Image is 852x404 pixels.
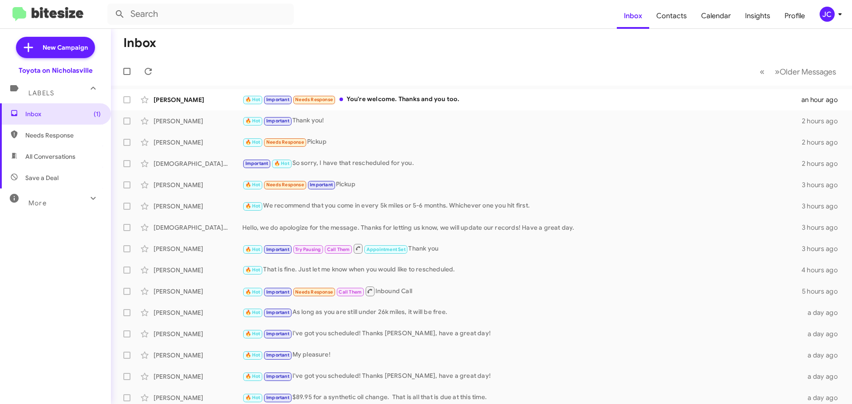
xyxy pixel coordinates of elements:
[154,117,242,126] div: [PERSON_NAME]
[154,287,242,296] div: [PERSON_NAME]
[242,392,802,403] div: $89.95 for a synthetic oil change. That is all that is due at this time.
[339,289,362,295] span: Call Them
[820,7,835,22] div: JC
[25,110,101,118] span: Inbox
[19,66,93,75] div: Toyota on Nicholasville
[154,351,242,360] div: [PERSON_NAME]
[242,243,802,254] div: Thank you
[802,159,845,168] div: 2 hours ago
[801,266,845,275] div: 4 hours ago
[16,37,95,58] a: New Campaign
[154,159,242,168] div: [DEMOGRAPHIC_DATA][PERSON_NAME]
[266,395,289,400] span: Important
[649,3,694,29] span: Contacts
[154,372,242,381] div: [PERSON_NAME]
[327,247,350,252] span: Call Them
[802,223,845,232] div: 3 hours ago
[266,331,289,337] span: Important
[25,173,59,182] span: Save a Deal
[617,3,649,29] a: Inbox
[245,352,260,358] span: 🔥 Hot
[245,203,260,209] span: 🔥 Hot
[154,308,242,317] div: [PERSON_NAME]
[802,308,845,317] div: a day ago
[28,199,47,207] span: More
[802,244,845,253] div: 3 hours ago
[25,131,101,140] span: Needs Response
[754,63,770,81] button: Previous
[274,161,289,166] span: 🔥 Hot
[801,95,845,104] div: an hour ago
[802,351,845,360] div: a day ago
[242,94,801,105] div: You're welcome. Thanks and you too.
[242,180,802,190] div: Pickup
[242,158,802,169] div: So sorry, I have that rescheduled for you.
[266,139,304,145] span: Needs Response
[242,137,802,147] div: Pickup
[245,247,260,252] span: 🔥 Hot
[802,138,845,147] div: 2 hours ago
[242,371,802,381] div: I've got you scheduled! Thanks [PERSON_NAME], have a great day!
[777,3,812,29] a: Profile
[367,247,406,252] span: Appointment Set
[94,110,101,118] span: (1)
[242,201,802,211] div: We recommend that you come in every 5k miles or 5-6 months. Whichever one you hit first.
[266,310,289,315] span: Important
[154,223,242,232] div: [DEMOGRAPHIC_DATA][PERSON_NAME]
[245,139,260,145] span: 🔥 Hot
[154,266,242,275] div: [PERSON_NAME]
[738,3,777,29] a: Insights
[154,329,242,338] div: [PERSON_NAME]
[295,247,321,252] span: Try Pausing
[242,350,802,360] div: My pleasure!
[266,373,289,379] span: Important
[123,36,156,50] h1: Inbox
[242,329,802,339] div: I've got you scheduled! Thanks [PERSON_NAME], have a great day!
[694,3,738,29] a: Calendar
[245,267,260,273] span: 🔥 Hot
[245,182,260,188] span: 🔥 Hot
[802,117,845,126] div: 2 hours ago
[812,7,842,22] button: JC
[154,393,242,402] div: [PERSON_NAME]
[242,223,802,232] div: Hello, we do apologize for the message. Thanks for letting us know, we will update our records! H...
[154,138,242,147] div: [PERSON_NAME]
[780,67,836,77] span: Older Messages
[266,182,304,188] span: Needs Response
[154,244,242,253] div: [PERSON_NAME]
[266,289,289,295] span: Important
[802,372,845,381] div: a day ago
[154,95,242,104] div: [PERSON_NAME]
[107,4,294,25] input: Search
[245,395,260,400] span: 🔥 Hot
[245,161,268,166] span: Important
[242,265,801,275] div: That is fine. Just let me know when you would like to rescheduled.
[295,289,333,295] span: Needs Response
[245,97,260,102] span: 🔥 Hot
[43,43,88,52] span: New Campaign
[266,97,289,102] span: Important
[802,287,845,296] div: 5 hours ago
[245,289,260,295] span: 🔥 Hot
[802,393,845,402] div: a day ago
[802,202,845,211] div: 3 hours ago
[755,63,841,81] nav: Page navigation example
[242,116,802,126] div: Thank you!
[802,180,845,189] div: 3 hours ago
[769,63,841,81] button: Next
[266,118,289,124] span: Important
[154,202,242,211] div: [PERSON_NAME]
[266,352,289,358] span: Important
[245,373,260,379] span: 🔥 Hot
[28,89,54,97] span: Labels
[266,247,289,252] span: Important
[242,286,802,297] div: Inbound Call
[802,329,845,338] div: a day ago
[25,152,75,161] span: All Conversations
[245,310,260,315] span: 🔥 Hot
[310,182,333,188] span: Important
